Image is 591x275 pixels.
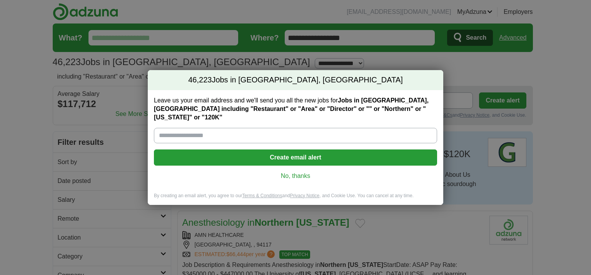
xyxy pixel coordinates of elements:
h2: Jobs in [GEOGRAPHIC_DATA], [GEOGRAPHIC_DATA] [148,70,443,90]
div: By creating an email alert, you agree to our and , and Cookie Use. You can cancel at any time. [148,193,443,205]
label: Leave us your email address and we'll send you all the new jobs for [154,96,437,122]
a: Privacy Notice [290,193,320,198]
a: Terms & Conditions [242,193,282,198]
a: No, thanks [160,172,431,180]
button: Create email alert [154,149,437,166]
span: 46,223 [188,75,212,86]
strong: Jobs in [GEOGRAPHIC_DATA], [GEOGRAPHIC_DATA] including "Restaurant" or "Area" or "Director" or ""... [154,97,429,121]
